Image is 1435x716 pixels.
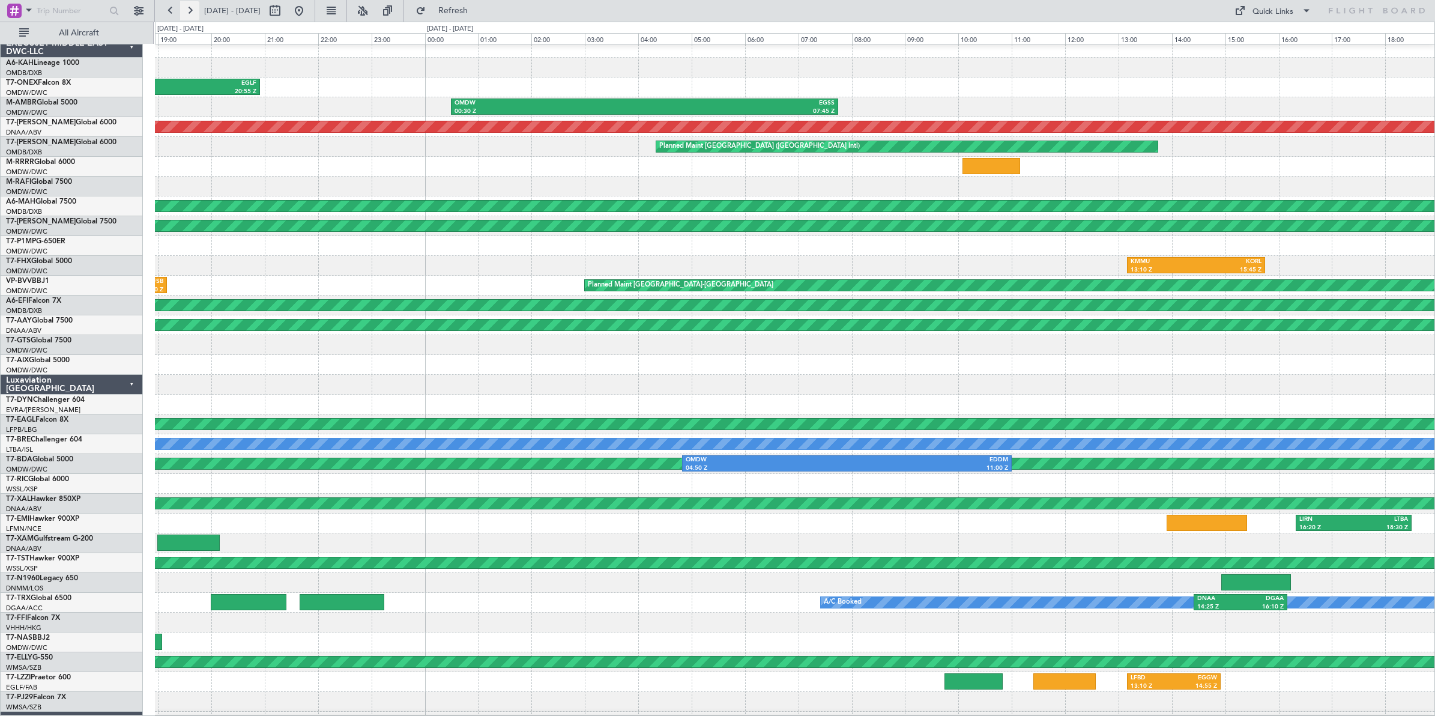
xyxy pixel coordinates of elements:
a: T7-N1960Legacy 650 [6,575,78,582]
div: [DATE] - [DATE] [157,24,204,34]
a: A6-MAHGlobal 7500 [6,198,76,205]
span: T7-NAS [6,634,32,642]
button: All Aircraft [13,23,130,43]
a: WSSL/XSP [6,485,38,494]
a: VP-BVVBBJ1 [6,278,49,285]
span: T7-BRE [6,436,31,443]
div: 21:00 [265,33,318,44]
div: 07:45 Z [644,108,834,116]
span: M-AMBR [6,99,37,106]
a: T7-FHXGlobal 5000 [6,258,72,265]
a: T7-BDAGlobal 5000 [6,456,73,463]
a: DNAA/ABV [6,505,41,514]
div: OMDW [686,456,847,464]
div: 14:00 [1172,33,1225,44]
div: 20:00 [211,33,265,44]
a: OMDB/DXB [6,68,42,77]
a: T7-NASBBJ2 [6,634,50,642]
a: OMDW/DWC [6,88,47,97]
a: T7-BREChallenger 604 [6,436,82,443]
a: T7-[PERSON_NAME]Global 7500 [6,218,116,225]
a: T7-AAYGlobal 7500 [6,317,73,324]
span: T7-AAY [6,317,32,324]
div: 06:00 [745,33,799,44]
div: 16:00 [1279,33,1332,44]
a: OMDW/DWC [6,465,47,474]
div: EGGW [1174,674,1217,682]
div: 14:55 Z [1174,682,1217,691]
span: T7-BDA [6,456,32,463]
a: T7-PJ29Falcon 7X [6,694,66,701]
div: 13:10 Z [1131,266,1196,275]
button: Refresh [410,1,482,20]
a: T7-[PERSON_NAME]Global 6000 [6,139,116,146]
span: T7-RIC [6,476,28,483]
a: OMDW/DWC [6,108,47,117]
a: A6-EFIFalcon 7X [6,297,61,305]
div: 22:00 [318,33,372,44]
span: T7-EMI [6,515,29,523]
div: LIRN [1299,515,1354,524]
div: 13:10 Z [1131,682,1174,691]
span: T7-[PERSON_NAME] [6,139,76,146]
a: T7-GTSGlobal 7500 [6,337,71,344]
span: T7-ELLY [6,654,32,661]
div: OMDW [455,99,644,108]
a: OMDB/DXB [6,148,42,157]
a: T7-AIXGlobal 5000 [6,357,70,364]
a: T7-XALHawker 850XP [6,496,80,503]
a: OMDB/DXB [6,306,42,315]
a: WSSL/XSP [6,564,38,573]
div: Quick Links [1252,6,1293,18]
div: KORL [1196,258,1261,266]
div: A/C Booked [824,593,862,611]
div: 00:30 Z [455,108,644,116]
div: 12:00 [1065,33,1119,44]
span: T7-XAL [6,496,31,503]
div: 03:00 [585,33,638,44]
a: EGLF/FAB [6,683,37,692]
a: OMDW/DWC [6,227,47,236]
div: 02:00 [531,33,585,44]
a: M-RAFIGlobal 7500 [6,178,72,186]
a: A6-KAHLineage 1000 [6,59,79,67]
div: 20:55 Z [172,88,256,96]
div: 11:00 [1012,33,1065,44]
span: T7-PJ29 [6,694,33,701]
a: LTBA/ISL [6,445,33,454]
span: M-RAFI [6,178,31,186]
a: T7-RICGlobal 6000 [6,476,69,483]
a: T7-FFIFalcon 7X [6,614,60,622]
span: T7-N1960 [6,575,40,582]
input: Trip Number [37,2,106,20]
span: T7-LZZI [6,674,31,681]
span: A6-MAH [6,198,35,205]
span: T7-EAGL [6,416,35,423]
div: 05:00 [692,33,745,44]
div: 13:00 [1119,33,1172,44]
div: EGSS [644,99,834,108]
div: 01:00 [478,33,531,44]
a: T7-ELLYG-550 [6,654,53,661]
div: EDDM [847,456,1008,464]
span: A6-EFI [6,297,28,305]
div: 04:00 [638,33,692,44]
a: T7-TSTHawker 900XP [6,555,79,562]
span: M-RRRR [6,159,34,166]
a: DNMM/LOS [6,584,43,593]
a: DNAA/ABV [6,544,41,553]
div: 00:00 [425,33,479,44]
a: OMDW/DWC [6,187,47,196]
div: DGAA [1240,595,1284,603]
span: T7-DYN [6,396,33,404]
a: LFMN/NCE [6,524,41,533]
div: 23:00 [372,33,425,44]
div: 11:00 Z [847,464,1008,473]
a: T7-DYNChallenger 604 [6,396,85,404]
a: DGAA/ACC [6,604,43,613]
span: T7-ONEX [6,79,38,86]
a: M-RRRRGlobal 6000 [6,159,75,166]
a: EVRA/[PERSON_NAME] [6,405,80,414]
div: 15:45 Z [1196,266,1261,275]
div: 10:00 [958,33,1012,44]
